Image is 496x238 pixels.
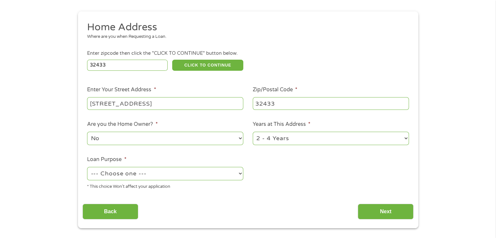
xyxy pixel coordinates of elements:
[87,50,409,57] div: Enter zipcode then click the "CLICK TO CONTINUE" button below.
[172,60,243,71] button: CLICK TO CONTINUE
[358,204,413,220] input: Next
[253,86,297,93] label: Zip/Postal Code
[87,86,156,93] label: Enter Your Street Address
[87,181,243,190] div: * This choice Won’t affect your application
[253,121,310,128] label: Years at This Address
[87,60,168,71] input: Enter Zipcode (e.g 01510)
[87,156,126,163] label: Loan Purpose
[87,121,158,128] label: Are you the Home Owner?
[87,97,243,110] input: 1 Main Street
[87,34,404,40] div: Where are you when Requesting a Loan.
[87,21,404,34] h2: Home Address
[83,204,138,220] input: Back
